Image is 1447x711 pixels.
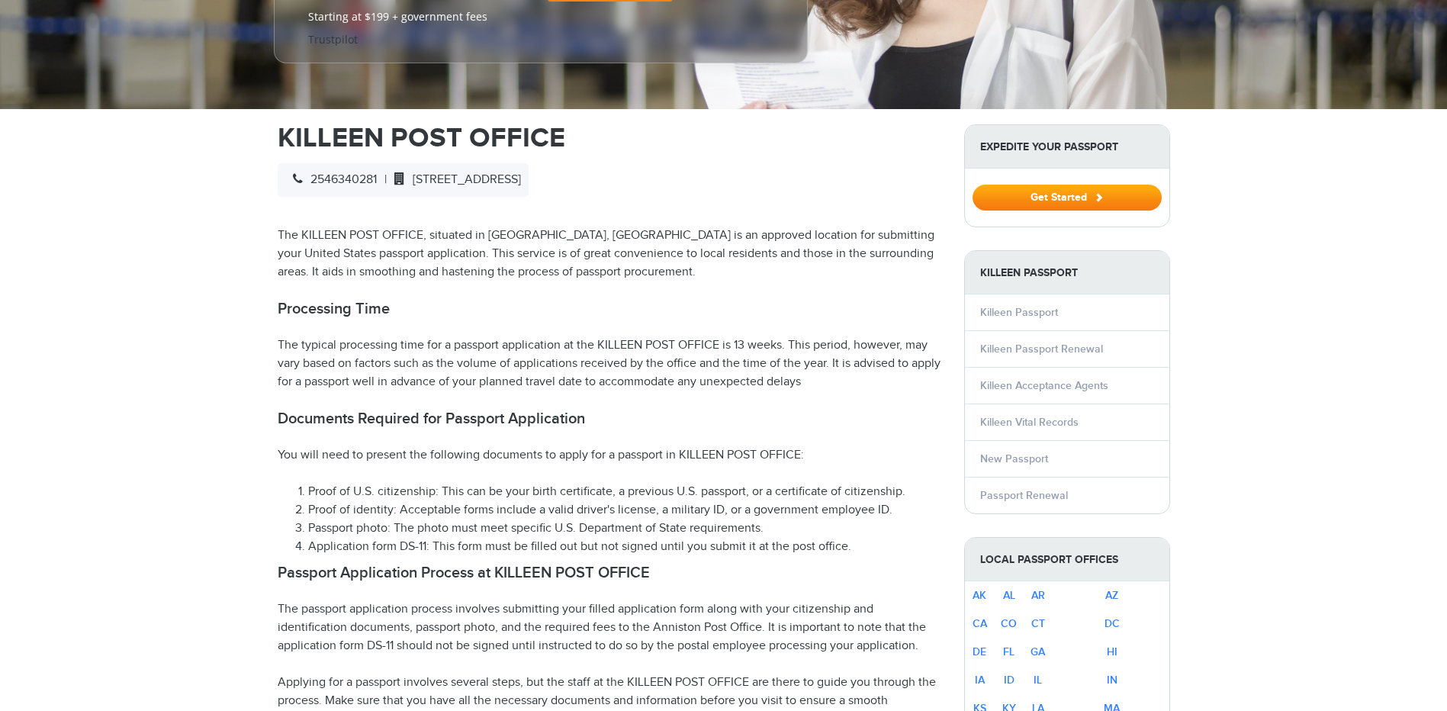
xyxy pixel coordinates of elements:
[980,416,1079,429] a: Killeen Vital Records
[965,538,1169,581] strong: Local Passport Offices
[980,343,1103,355] a: Killeen Passport Renewal
[965,125,1169,169] strong: Expedite Your Passport
[973,185,1162,211] button: Get Started
[278,300,941,318] h2: Processing Time
[278,163,529,197] div: |
[1031,617,1045,630] a: CT
[308,520,941,538] li: Passport photo: The photo must meet specific U.S. Department of State requirements.
[1031,645,1045,658] a: GA
[387,172,521,187] span: [STREET_ADDRESS]
[278,336,941,391] p: The typical processing time for a passport application at the KILLEEN POST OFFICE is 13 weeks. Th...
[308,32,358,47] a: Trustpilot
[980,489,1068,502] a: Passport Renewal
[308,538,941,556] li: Application form DS-11: This form must be filled out but not signed until you submit it at the po...
[285,172,377,187] span: 2546340281
[308,9,773,24] span: Starting at $199 + government fees
[278,564,941,582] h2: Passport Application Process at KILLEEN POST OFFICE
[975,674,985,687] a: IA
[308,483,941,501] li: Proof of U.S. citizenship: This can be your birth certificate, a previous U.S. passport, or a cer...
[1004,674,1015,687] a: ID
[973,645,986,658] a: DE
[1034,674,1042,687] a: IL
[1001,617,1017,630] a: CO
[973,617,987,630] a: CA
[1107,645,1117,658] a: HI
[278,410,941,428] h2: Documents Required for Passport Application
[973,589,986,602] a: AK
[973,191,1162,203] a: Get Started
[308,501,941,520] li: Proof of identity: Acceptable forms include a valid driver's license, a military ID, or a governm...
[278,600,941,655] p: The passport application process involves submitting your filled application form along with your...
[980,306,1058,319] a: Killeen Passport
[278,124,941,152] h1: KILLEEN POST OFFICE
[980,452,1048,465] a: New Passport
[980,379,1108,392] a: Killeen Acceptance Agents
[1105,589,1118,602] a: AZ
[965,251,1169,294] strong: Killeen Passport
[1003,645,1015,658] a: FL
[278,446,941,465] p: You will need to present the following documents to apply for a passport in KILLEEN POST OFFICE:
[278,227,941,282] p: The KILLEEN POST OFFICE, situated in [GEOGRAPHIC_DATA], [GEOGRAPHIC_DATA] is an approved location...
[1003,589,1015,602] a: AL
[1105,617,1120,630] a: DC
[1107,674,1117,687] a: IN
[1031,589,1045,602] a: AR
